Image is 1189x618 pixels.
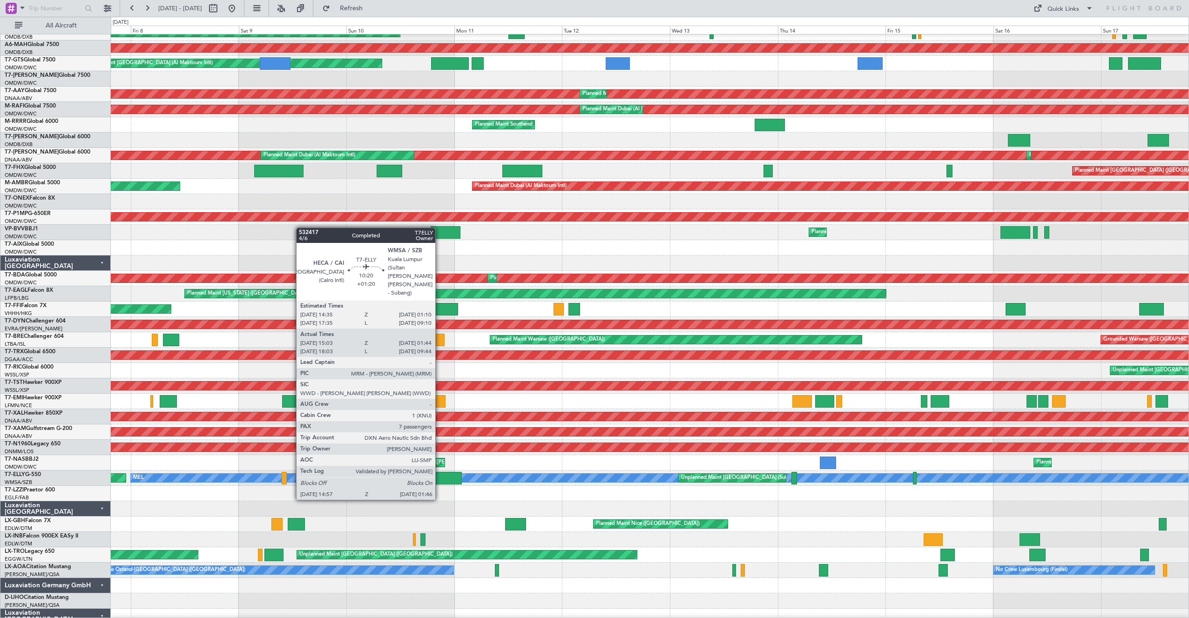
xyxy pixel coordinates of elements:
a: T7-[PERSON_NAME]Global 6000 [5,149,90,155]
a: OMDW/DWC [5,80,37,87]
a: T7-GTSGlobal 7500 [5,57,55,63]
a: EGLF/FAB [5,494,29,501]
a: T7-DYNChallenger 604 [5,318,66,324]
a: LX-AOACitation Mustang [5,564,71,570]
a: T7-EAGLFalcon 8X [5,288,53,293]
a: T7-BDAGlobal 5000 [5,272,57,278]
span: M-AMBR [5,180,28,186]
a: T7-AIXGlobal 5000 [5,242,54,247]
a: LX-INBFalcon 900EX EASy II [5,533,78,539]
span: LX-INB [5,533,23,539]
span: T7-[PERSON_NAME] [5,149,59,155]
a: T7-N1960Legacy 650 [5,441,61,447]
div: Unplanned Maint [GEOGRAPHIC_DATA] (Al Maktoum Intl) [75,56,213,70]
a: LFPB/LBG [5,295,29,302]
a: LX-GBHFalcon 7X [5,518,51,524]
a: M-RRRRGlobal 6000 [5,119,58,124]
a: T7-LZZIPraetor 600 [5,487,55,493]
a: T7-FHXGlobal 5000 [5,165,56,170]
span: A6-MAH [5,42,27,47]
a: LFMN/NCE [5,402,32,409]
a: DNAA/ABV [5,95,32,102]
a: LX-TROLegacy 650 [5,549,54,554]
a: T7-XALHawker 850XP [5,410,62,416]
span: T7-BRE [5,334,24,339]
div: Sun 10 [346,26,454,34]
div: Tue 12 [562,26,670,34]
div: Fri 15 [885,26,993,34]
a: T7-BREChallenger 604 [5,334,64,339]
a: OMDW/DWC [5,172,37,179]
div: Planned Maint Dubai (Al Maktoum Intl) [1029,148,1121,162]
span: T7-TRX [5,349,24,355]
a: VHHH/HKG [5,310,32,317]
a: T7-P1MPG-650ER [5,211,51,216]
a: OMDW/DWC [5,126,37,133]
a: T7-AAYGlobal 7500 [5,88,56,94]
div: Mon 11 [454,26,562,34]
span: T7-TST [5,380,23,385]
span: T7-DYN [5,318,26,324]
div: Planned Maint Dubai (Al Maktoum Intl) [263,148,355,162]
span: T7-LZZI [5,487,24,493]
a: EDLW/DTM [5,525,32,532]
span: VP-BVV [5,226,25,232]
a: EGGW/LTN [5,556,33,563]
a: DNAA/ABV [5,433,32,440]
a: EVRA/[PERSON_NAME] [5,325,62,332]
a: T7-XAMGulfstream G-200 [5,426,72,431]
div: Planned Maint Dubai (Al Maktoum Intl) [582,102,674,116]
a: A6-MAHGlobal 7500 [5,42,59,47]
input: Trip Number [28,1,82,15]
a: [PERSON_NAME]/QSA [5,602,60,609]
a: T7-[PERSON_NAME]Global 6000 [5,134,90,140]
span: [DATE] - [DATE] [158,4,202,13]
a: M-RAFIGlobal 7500 [5,103,56,109]
span: LX-AOA [5,564,26,570]
div: Quick Links [1047,5,1079,14]
span: D-IJHO [5,595,24,600]
a: T7-[PERSON_NAME]Global 7500 [5,73,90,78]
div: MEL [133,471,144,485]
a: EDLW/DTM [5,540,32,547]
span: T7-RIC [5,364,22,370]
a: OMDW/DWC [5,187,37,194]
span: T7-GTS [5,57,24,63]
button: Refresh [318,1,374,16]
a: OMDW/DWC [5,279,37,286]
span: LX-GBH [5,518,25,524]
span: T7-ELLY [5,472,25,477]
span: T7-NAS [5,457,25,462]
a: T7-NASBBJ2 [5,457,39,462]
a: OMDW/DWC [5,463,37,470]
a: OMDB/DXB [5,34,33,40]
span: T7-XAL [5,410,24,416]
div: No Crew Ostend-[GEOGRAPHIC_DATA] ([GEOGRAPHIC_DATA]) [93,563,245,577]
span: All Aircraft [24,22,98,29]
div: Unplanned Maint [GEOGRAPHIC_DATA] ([GEOGRAPHIC_DATA]) [299,548,453,562]
a: DNMM/LOS [5,448,34,455]
div: Planned Maint Abuja ([PERSON_NAME] Intl) [1036,456,1141,470]
a: T7-RICGlobal 6000 [5,364,54,370]
a: T7-ONEXFalcon 8X [5,195,55,201]
div: Thu 14 [778,26,886,34]
button: All Aircraft [10,18,101,33]
div: Fri 8 [131,26,239,34]
span: T7-N1960 [5,441,31,447]
div: [DATE] [113,19,128,27]
a: WSSL/XSP [5,387,29,394]
a: [PERSON_NAME]/QSA [5,571,60,578]
span: T7-BDA [5,272,25,278]
a: M-AMBRGlobal 5000 [5,180,60,186]
a: OMDW/DWC [5,249,37,255]
span: M-RAFI [5,103,24,109]
span: M-RRRR [5,119,27,124]
div: Sat 9 [239,26,347,34]
div: Planned Maint [US_STATE] ([GEOGRAPHIC_DATA]) [187,287,307,301]
button: Quick Links [1029,1,1098,16]
span: T7-FHX [5,165,24,170]
div: Planned Maint Dubai (Al Maktoum Intl) [490,271,582,285]
a: VP-BVVBBJ1 [5,226,38,232]
a: OMDB/DXB [5,49,33,56]
div: Planned Maint Nice ([GEOGRAPHIC_DATA]) [596,517,700,531]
